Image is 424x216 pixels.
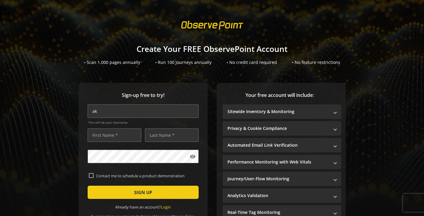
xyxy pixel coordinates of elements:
mat-panel-title: Performance Monitoring with Web Vitals [227,159,329,165]
mat-expansion-panel-header: Automated Email Link Verification [223,138,341,152]
input: Last Name * [145,128,199,142]
span: Your free account will include: [223,92,337,99]
mat-panel-title: Journey/User-Flow Monitoring [227,176,329,182]
div: • Run 100 Journeys annually [155,59,212,65]
mat-expansion-panel-header: Sitewide Inventory & Monitoring [223,104,341,119]
div: • Scan 1,000 pages annually [84,59,140,65]
mat-expansion-panel-header: Journey/User-Flow Monitoring [223,172,341,186]
span: This will be your Username [88,120,199,124]
div: Already have an account? [88,204,199,210]
input: Email Address (name@work-email.com) * [88,104,199,118]
span: SIGN UP [134,187,152,198]
a: Login [161,204,171,210]
mat-panel-title: Sitewide Inventory & Monitoring [227,109,329,115]
button: SIGN UP [88,186,199,199]
div: • No credit card required [227,59,277,65]
mat-panel-title: Analytics Validation [227,193,329,199]
mat-expansion-panel-header: Analytics Validation [223,188,341,203]
mat-panel-title: Automated Email Link Verification [227,142,329,148]
span: Sign-up free to try! [88,92,199,99]
mat-expansion-panel-header: Privacy & Cookie Compliance [223,121,341,136]
label: Contact me to schedule a product demonstration [94,173,197,178]
div: • No feature restrictions [292,59,340,65]
mat-icon: visibility [190,154,196,160]
mat-panel-title: Real-Time Tag Monitoring [227,209,329,215]
mat-panel-title: Privacy & Cookie Compliance [227,125,329,131]
mat-expansion-panel-header: Performance Monitoring with Web Vitals [223,155,341,169]
input: First Name * [88,128,141,142]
